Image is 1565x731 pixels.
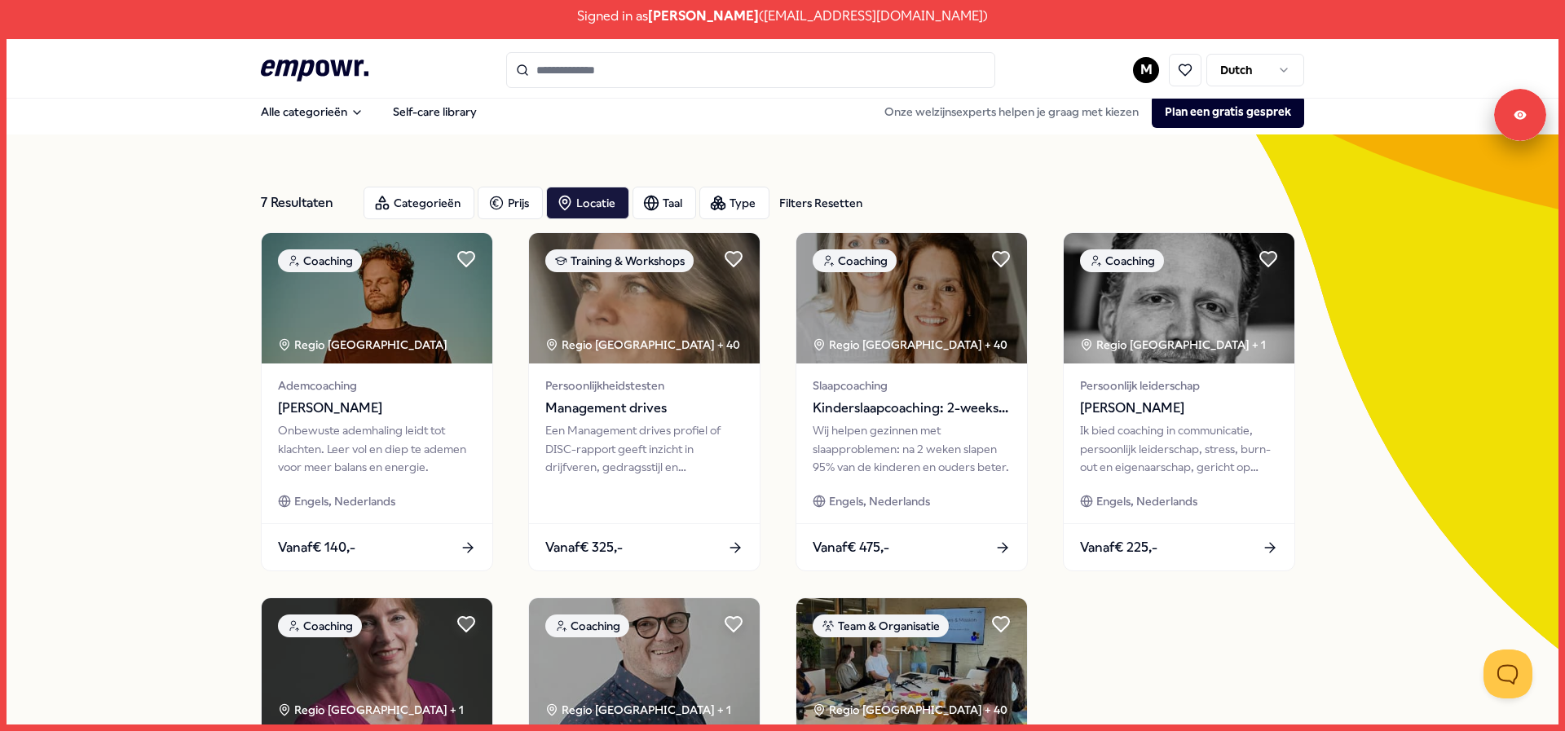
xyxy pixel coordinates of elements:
[506,52,995,88] input: Search for products, categories or subcategories
[278,249,362,272] div: Coaching
[871,95,1304,128] div: Onze welzijnsexperts helpen je graag met kiezen
[278,398,476,419] span: [PERSON_NAME]
[478,187,543,219] button: Prijs
[699,187,769,219] button: Type
[813,398,1011,419] span: Kinderslaapcoaching: 2-weekse slaapcoach trajecten
[1080,249,1164,272] div: Coaching
[1483,650,1532,698] iframe: Help Scout Beacon - Open
[545,701,731,719] div: Regio [GEOGRAPHIC_DATA] + 1
[779,194,862,212] div: Filters Resetten
[261,187,350,219] div: 7 Resultaten
[1080,377,1278,394] span: Persoonlijk leiderschap
[545,377,743,394] span: Persoonlijkheidstesten
[1063,232,1295,571] a: package imageCoachingRegio [GEOGRAPHIC_DATA] + 1Persoonlijk leiderschap[PERSON_NAME]Ik bied coach...
[1080,421,1278,476] div: Ik bied coaching in communicatie, persoonlijk leiderschap, stress, burn-out en eigenaarschap, ger...
[1133,57,1159,83] button: M
[813,701,1007,719] div: Regio [GEOGRAPHIC_DATA] + 40
[813,421,1011,476] div: Wij helpen gezinnen met slaapproblemen: na 2 weken slapen 95% van de kinderen en ouders beter.
[1152,95,1304,128] button: Plan een gratis gesprek
[796,233,1027,363] img: package image
[1080,336,1266,354] div: Regio [GEOGRAPHIC_DATA] + 1
[248,95,377,128] button: Alle categorieën
[278,537,355,558] span: Vanaf € 140,-
[545,614,629,637] div: Coaching
[364,187,474,219] button: Categorieën
[529,598,760,729] img: package image
[529,233,760,363] img: package image
[1080,398,1278,419] span: [PERSON_NAME]
[545,336,740,354] div: Regio [GEOGRAPHIC_DATA] + 40
[545,537,623,558] span: Vanaf € 325,-
[294,492,395,510] span: Engels, Nederlands
[1096,492,1197,510] span: Engels, Nederlands
[528,232,760,571] a: package imageTraining & WorkshopsRegio [GEOGRAPHIC_DATA] + 40PersoonlijkheidstestenManagement dri...
[813,336,1007,354] div: Regio [GEOGRAPHIC_DATA] + 40
[278,614,362,637] div: Coaching
[813,249,897,272] div: Coaching
[278,421,476,476] div: Onbewuste ademhaling leidt tot klachten. Leer vol en diep te ademen voor meer balans en energie.
[545,398,743,419] span: Management drives
[262,598,492,729] img: package image
[261,232,493,571] a: package imageCoachingRegio [GEOGRAPHIC_DATA] Ademcoaching[PERSON_NAME]Onbewuste ademhaling leidt ...
[278,377,476,394] span: Ademcoaching
[546,187,629,219] button: Locatie
[1080,537,1157,558] span: Vanaf € 225,-
[648,6,759,27] span: [PERSON_NAME]
[545,249,694,272] div: Training & Workshops
[829,492,930,510] span: Engels, Nederlands
[545,421,743,476] div: Een Management drives profiel of DISC-rapport geeft inzicht in drijfveren, gedragsstijl en ontwik...
[633,187,696,219] button: Taal
[813,537,889,558] span: Vanaf € 475,-
[796,232,1028,571] a: package imageCoachingRegio [GEOGRAPHIC_DATA] + 40SlaapcoachingKinderslaapcoaching: 2-weekse slaap...
[813,377,1011,394] span: Slaapcoaching
[278,336,450,354] div: Regio [GEOGRAPHIC_DATA]
[1064,233,1294,363] img: package image
[248,95,490,128] nav: Main
[796,598,1027,729] img: package image
[813,614,949,637] div: Team & Organisatie
[380,95,490,128] a: Self-care library
[278,701,464,719] div: Regio [GEOGRAPHIC_DATA] + 1
[262,233,492,363] img: package image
